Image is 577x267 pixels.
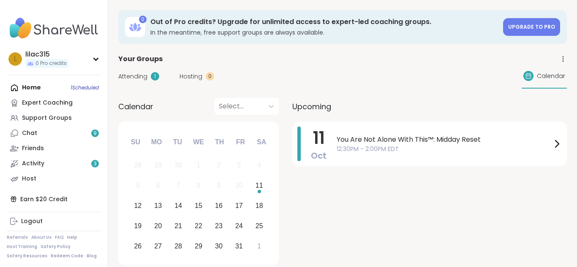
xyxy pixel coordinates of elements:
[169,237,188,255] div: Choose Tuesday, October 28th, 2025
[7,141,101,156] a: Friends
[156,180,160,191] div: 6
[215,240,223,252] div: 30
[235,200,243,211] div: 17
[174,220,182,232] div: 21
[252,133,271,151] div: Sa
[154,200,162,211] div: 13
[151,72,159,81] div: 1
[256,180,263,191] div: 11
[25,50,68,59] div: lilac315
[210,217,228,235] div: Choose Thursday, October 23rd, 2025
[22,99,73,107] div: Expert Coaching
[215,200,223,211] div: 16
[235,240,243,252] div: 31
[35,60,67,67] span: 0 Pro credits
[230,197,248,215] div: Choose Friday, October 17th, 2025
[93,130,97,137] span: 9
[129,177,147,195] div: Not available Sunday, October 5th, 2025
[22,114,72,122] div: Support Groups
[22,159,44,168] div: Activity
[150,28,498,37] h3: In the meantime, free support groups are always available.
[139,16,147,23] div: 0
[129,197,147,215] div: Choose Sunday, October 12th, 2025
[210,133,229,151] div: Th
[149,217,167,235] div: Choose Monday, October 20th, 2025
[118,54,163,64] span: Your Groups
[7,253,47,259] a: Safety Resources
[134,200,142,211] div: 12
[190,156,208,175] div: Not available Wednesday, October 1st, 2025
[169,177,188,195] div: Not available Tuesday, October 7th, 2025
[250,197,268,215] div: Choose Saturday, October 18th, 2025
[14,54,17,65] span: l
[134,159,142,171] div: 28
[537,72,565,81] span: Calendar
[21,217,43,226] div: Logout
[31,235,52,240] a: About Us
[190,237,208,255] div: Choose Wednesday, October 29th, 2025
[118,101,153,112] span: Calendar
[210,197,228,215] div: Choose Thursday, October 16th, 2025
[147,133,166,151] div: Mo
[230,217,248,235] div: Choose Friday, October 24th, 2025
[7,95,101,111] a: Expert Coaching
[237,159,241,171] div: 3
[503,18,560,36] a: Upgrade to Pro
[87,253,97,259] a: Blog
[168,133,187,151] div: Tu
[94,160,97,167] span: 3
[169,156,188,175] div: Not available Tuesday, September 30th, 2025
[134,240,142,252] div: 26
[149,177,167,195] div: Not available Monday, October 6th, 2025
[180,72,202,81] span: Hosting
[154,220,162,232] div: 20
[337,145,552,154] span: 12:30PM - 2:00PM EDT
[250,237,268,255] div: Choose Saturday, November 1st, 2025
[177,180,180,191] div: 7
[206,72,214,81] div: 0
[313,126,325,150] span: 11
[7,111,101,126] a: Support Groups
[250,177,268,195] div: Choose Saturday, October 11th, 2025
[51,253,83,259] a: Redeem Code
[149,237,167,255] div: Choose Monday, October 27th, 2025
[210,156,228,175] div: Not available Thursday, October 2nd, 2025
[195,200,202,211] div: 15
[154,240,162,252] div: 27
[41,244,71,250] a: Safety Policy
[174,240,182,252] div: 28
[7,171,101,186] a: Host
[126,133,145,151] div: Su
[7,13,101,43] img: ShareWell Nav Logo
[22,144,44,153] div: Friends
[230,156,248,175] div: Not available Friday, October 3rd, 2025
[215,220,223,232] div: 23
[7,191,101,207] div: Earn $20 Credit
[7,244,37,250] a: Host Training
[169,217,188,235] div: Choose Tuesday, October 21st, 2025
[22,129,37,138] div: Chat
[210,177,228,195] div: Not available Thursday, October 9th, 2025
[230,177,248,195] div: Not available Friday, October 10th, 2025
[217,159,220,171] div: 2
[508,23,555,30] span: Upgrade to Pro
[337,135,552,145] span: You Are Not Alone With This™: Midday Reset
[174,159,182,171] div: 30
[311,150,327,162] span: Oct
[235,180,243,191] div: 10
[217,180,220,191] div: 9
[7,156,101,171] a: Activity3
[174,200,182,211] div: 14
[129,217,147,235] div: Choose Sunday, October 19th, 2025
[195,220,202,232] div: 22
[210,237,228,255] div: Choose Thursday, October 30th, 2025
[22,175,36,183] div: Host
[136,180,140,191] div: 5
[7,235,28,240] a: Referrals
[256,200,263,211] div: 18
[150,17,498,27] h3: Out of Pro credits? Upgrade for unlimited access to expert-led coaching groups.
[257,240,261,252] div: 1
[250,156,268,175] div: Not available Saturday, October 4th, 2025
[235,220,243,232] div: 24
[67,235,77,240] a: Help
